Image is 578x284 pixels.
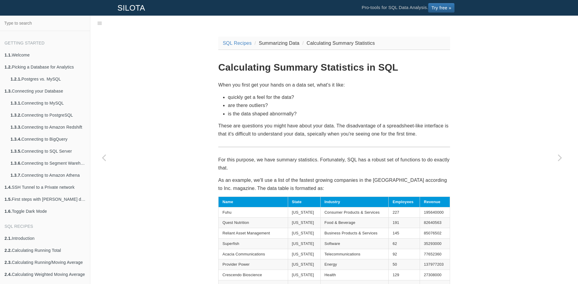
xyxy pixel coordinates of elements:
[546,31,573,284] a: Next page: Calculating Summaries with Histogram Frequency Distributions
[389,270,420,280] td: 129
[218,122,450,138] p: These are questions you might have about your data. The disadvantage of a spreadsheet-like interf...
[420,228,450,239] td: 85076502
[389,238,420,249] td: 62
[320,249,389,259] td: Telecommunications
[219,228,288,239] td: Reliant Asset Management
[389,249,420,259] td: 92
[11,101,21,105] b: 1.3.1.
[6,145,90,157] a: 1.3.5.Connecting to SQL Server
[288,249,320,259] td: [US_STATE]
[90,31,117,284] a: Previous page: Calculating Percentage (%) of Total Sum
[288,207,320,218] td: [US_STATE]
[5,248,12,253] b: 2.2.
[219,249,288,259] td: Acacia Communications
[218,156,450,172] p: For this purpose, we have summary statistics. Fortunately, SQL has a robust set of functions to d...
[5,53,12,57] b: 1.1.
[288,259,320,270] td: [US_STATE]
[228,101,450,109] li: are there outliers?
[219,270,288,280] td: Crescendo Bioscience
[420,249,450,259] td: 77652360
[6,73,90,85] a: 1.2.1.Postgres vs. MySQL
[11,173,21,178] b: 1.3.7.
[219,238,288,249] td: Superfish
[2,17,88,29] input: Type to search
[389,207,420,218] td: 227
[5,272,12,277] b: 2.4.
[11,137,21,142] b: 1.3.4.
[288,218,320,228] td: [US_STATE]
[389,228,420,239] td: 145
[219,259,288,270] td: Provider Power
[320,207,389,218] td: Consumer Products & Services
[320,218,389,228] td: Food & Beverage
[11,125,21,130] b: 1.3.3.
[389,259,420,270] td: 50
[219,207,288,218] td: Fuhu
[320,259,389,270] td: Energy
[5,197,12,202] b: 1.5.
[228,93,450,101] li: quickly get a feel for the data?
[420,207,450,218] td: 195640000
[5,65,12,69] b: 1.2.
[288,270,320,280] td: [US_STATE]
[5,236,12,241] b: 2.1.
[420,270,450,280] td: 27308000
[6,133,90,145] a: 1.3.4.Connecting to BigQuery
[228,110,450,118] li: is the data shaped abnormally?
[6,169,90,181] a: 1.3.7.Connecting to Amazon Athena
[420,197,450,207] th: Revenue
[288,197,320,207] th: State
[288,228,320,239] td: [US_STATE]
[320,238,389,249] td: Software
[320,270,389,280] td: Health
[5,185,12,190] b: 1.4.
[11,77,21,81] b: 1.2.1.
[11,149,21,154] b: 1.3.5.
[223,41,252,46] a: SQL Recipes
[420,218,450,228] td: 82640563
[218,62,450,73] h1: Calculating Summary Statistics in SQL
[288,238,320,249] td: [US_STATE]
[6,121,90,133] a: 1.3.3.Connecting to Amazon Redshift
[320,228,389,239] td: Business Products & Services
[6,97,90,109] a: 1.3.1.Connecting to MySQL
[218,81,450,89] p: When you first get your hands on a data set, what's it like:
[320,197,389,207] th: Industry
[5,209,12,214] b: 1.6.
[420,238,450,249] td: 35293000
[11,113,21,118] b: 1.3.2.
[219,218,288,228] td: Quest Nutrition
[389,197,420,207] th: Employees
[428,3,455,13] a: Try free »
[113,0,150,15] a: SILOTA
[420,259,450,270] td: 137977203
[5,89,12,93] b: 1.3.
[6,109,90,121] a: 1.3.2.Connecting to PostgreSQL
[5,260,12,265] b: 2.3.
[356,0,461,15] li: Pro-tools for SQL Data Analysis.
[253,39,300,47] li: Summarizing Data
[11,161,21,166] b: 1.3.6.
[301,39,375,47] li: Calculating Summary Statistics
[6,157,90,169] a: 1.3.6.Connecting to Segment Warehouse
[389,218,420,228] td: 191
[218,176,450,192] p: As an example, we'll use a list of the fastest growing companies in the [GEOGRAPHIC_DATA] accordi...
[219,197,288,207] th: Name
